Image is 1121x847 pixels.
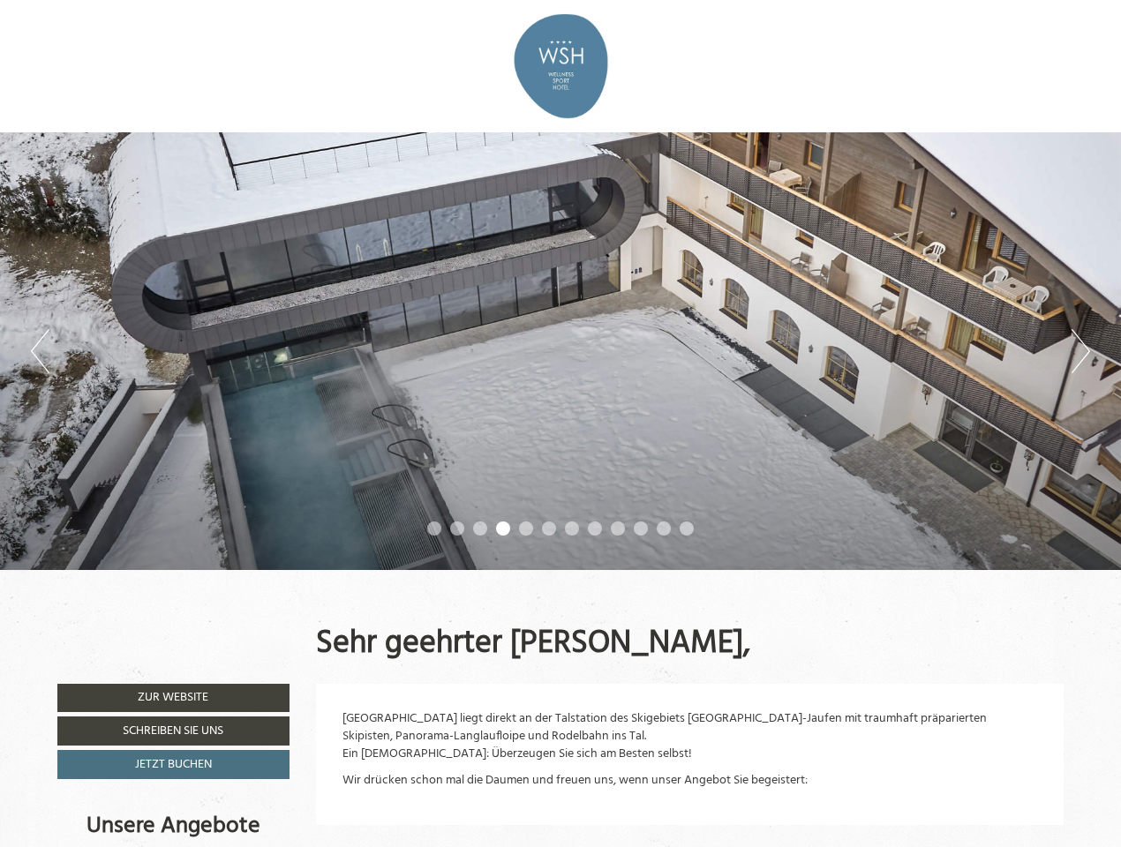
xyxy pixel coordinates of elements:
[57,810,290,843] div: Unsere Angebote
[1072,329,1090,373] button: Next
[316,627,750,663] h1: Sehr geehrter [PERSON_NAME],
[342,710,1038,763] p: [GEOGRAPHIC_DATA] liegt direkt an der Talstation des Skigebiets [GEOGRAPHIC_DATA]-Jaufen mit trau...
[57,750,290,779] a: Jetzt buchen
[31,329,49,373] button: Previous
[342,772,1038,790] p: Wir drücken schon mal die Daumen und freuen uns, wenn unser Angebot Sie begeistert:
[57,684,290,712] a: Zur Website
[57,716,290,746] a: Schreiben Sie uns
